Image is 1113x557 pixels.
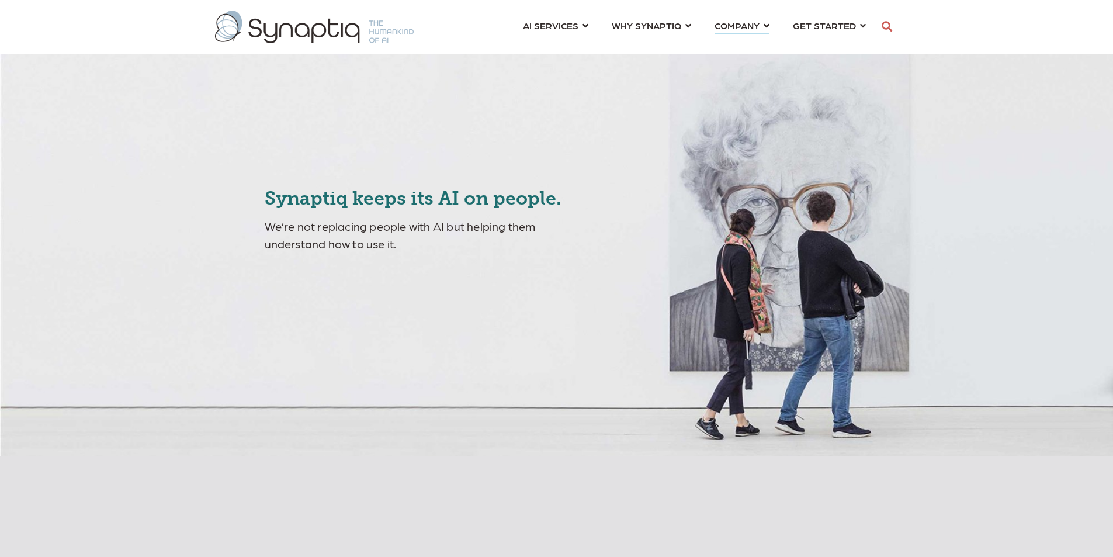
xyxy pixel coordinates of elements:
[612,18,681,33] span: WHY SYNAPTIQ
[523,18,578,33] span: AI SERVICES
[265,187,561,209] span: Synaptiq keeps its AI on people.
[511,6,878,48] nav: menu
[793,15,866,36] a: GET STARTED
[265,217,599,252] p: We’re not replacing people with AI but helping them understand how to use it.
[715,18,760,33] span: COMPANY
[523,15,588,36] a: AI SERVICES
[793,18,856,33] span: GET STARTED
[715,15,769,36] a: COMPANY
[215,11,414,43] img: synaptiq logo-1
[612,15,691,36] a: WHY SYNAPTIQ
